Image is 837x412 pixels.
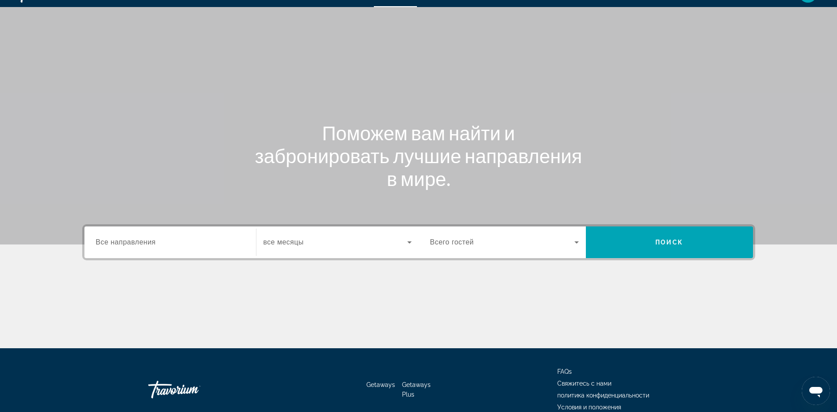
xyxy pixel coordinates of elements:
[557,392,649,399] a: политика конфиденциальности
[655,239,683,246] span: Поиск
[557,368,572,375] a: FAQs
[84,226,753,258] div: Search widget
[366,381,395,388] a: Getaways
[96,237,245,248] input: Select destination
[263,238,304,246] span: все месяцы
[802,377,830,405] iframe: Кнопка запуска окна обмена сообщениями
[586,226,753,258] button: Search
[557,404,621,411] a: Условия и положения
[430,238,474,246] span: Всего гостей
[148,376,236,403] a: Go Home
[557,380,611,387] a: Свяжитесь с нами
[402,381,431,398] a: Getaways Plus
[96,238,156,246] span: Все направления
[254,121,584,190] h1: Поможем вам найти и забронировать лучшие направления в мире.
